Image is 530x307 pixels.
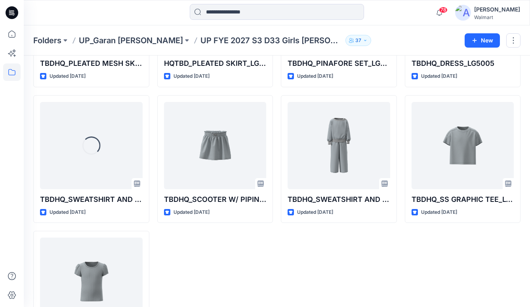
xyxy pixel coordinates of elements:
div: Walmart [474,14,520,20]
p: TBDHQ_PINAFORE SET_LG5007 6347-A [288,58,390,69]
button: New [465,33,500,48]
p: TBDHQ_SCOOTER W/ PIPING_LG7002 [164,194,267,205]
a: TBDHQ_SS GRAPHIC TEE_LG7002 [412,102,514,189]
p: Updated [DATE] [297,208,333,217]
a: Folders [33,35,61,46]
p: Updated [DATE] [297,72,333,81]
p: TBDHQ_DRESS_LG5005 [412,58,514,69]
p: HQTBD_PLEATED SKIRT_LG7001-R2 [164,58,267,69]
p: Updated [DATE] [50,72,86,81]
span: 78 [439,7,448,13]
button: 37 [345,35,371,46]
p: Updated [DATE] [421,72,457,81]
p: Updated [DATE] [173,208,210,217]
p: UP FYE 2027 S3 D33 Girls [PERSON_NAME] [200,35,342,46]
p: 37 [355,36,361,45]
p: TBDHQ_SWEATSHIRT AND PANT SET LG4001 LG9000 [288,194,390,205]
a: TBDHQ_SCOOTER W/ PIPING_LG7002 [164,102,267,189]
a: UP_Garan [PERSON_NAME] [79,35,183,46]
p: TBDHQ_PLEATED MESH SKIRT_LG7007 [40,58,143,69]
p: Updated [DATE] [50,208,86,217]
p: Updated [DATE] [173,72,210,81]
a: TBDHQ_SWEATSHIRT AND PANT SET LG4001 LG9000 [288,102,390,189]
p: TBDHQ_SWEATSHIRT AND SCOOTER SET LG4000 LG7004 [40,194,143,205]
img: avatar [455,5,471,21]
div: [PERSON_NAME] [474,5,520,14]
p: TBDHQ_SS GRAPHIC TEE_LG7002 [412,194,514,205]
p: Updated [DATE] [421,208,457,217]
